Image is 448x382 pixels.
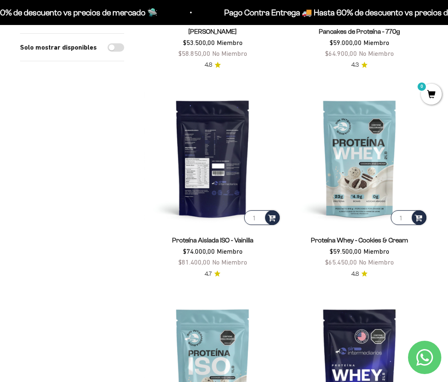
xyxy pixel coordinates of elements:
[178,50,210,57] span: $58.850,00
[325,258,357,266] span: $65.450,00
[188,28,237,35] a: [PERSON_NAME]
[363,247,389,255] span: Miembro
[351,60,368,70] a: 4.34.3 de 5.0 estrellas
[359,258,394,266] span: No Miembro
[351,60,359,70] span: 4.3
[20,42,97,53] label: Solo mostrar disponibles
[205,60,212,70] span: 4.8
[144,90,281,227] img: Proteína Aislada ISO - Vainilla
[172,237,253,244] a: Proteína Aislada ISO - Vainilla
[325,50,357,57] span: $64.900,00
[359,50,394,57] span: No Miembro
[311,237,408,244] a: Proteína Whey - Cookies & Cream
[330,247,362,255] span: $59.500,00
[363,39,389,46] span: Miembro
[319,28,400,35] a: Pancakes de Proteína - 770g
[183,247,215,255] span: $74.000,00
[183,39,215,46] span: $53.500,00
[178,258,210,266] span: $81.400,00
[217,247,243,255] span: Miembro
[205,270,220,279] a: 4.74.7 de 5.0 estrellas
[330,39,362,46] span: $59.000,00
[421,90,442,100] a: 0
[351,270,359,279] span: 4.8
[351,270,368,279] a: 4.84.8 de 5.0 estrellas
[212,50,247,57] span: No Miembro
[417,82,427,92] mark: 0
[205,270,212,279] span: 4.7
[217,39,243,46] span: Miembro
[212,258,247,266] span: No Miembro
[205,60,221,70] a: 4.84.8 de 5.0 estrellas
